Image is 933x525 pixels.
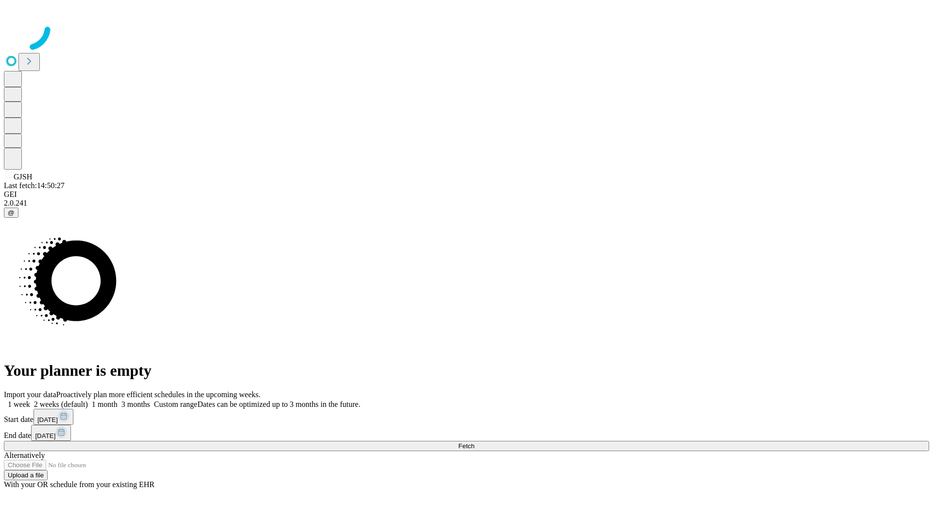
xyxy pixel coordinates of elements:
[4,425,929,441] div: End date
[14,173,32,181] span: GJSH
[31,425,71,441] button: [DATE]
[34,400,88,408] span: 2 weeks (default)
[4,199,929,208] div: 2.0.241
[92,400,118,408] span: 1 month
[4,441,929,451] button: Fetch
[4,451,45,459] span: Alternatively
[154,400,197,408] span: Custom range
[4,470,48,480] button: Upload a file
[4,362,929,380] h1: Your planner is empty
[8,209,15,216] span: @
[4,208,18,218] button: @
[56,390,260,399] span: Proactively plan more efficient schedules in the upcoming weeks.
[4,181,65,190] span: Last fetch: 14:50:27
[458,442,474,450] span: Fetch
[37,416,58,423] span: [DATE]
[35,432,55,439] span: [DATE]
[4,409,929,425] div: Start date
[197,400,360,408] span: Dates can be optimized up to 3 months in the future.
[8,400,30,408] span: 1 week
[34,409,73,425] button: [DATE]
[4,190,929,199] div: GEI
[121,400,150,408] span: 3 months
[4,480,155,489] span: With your OR schedule from your existing EHR
[4,390,56,399] span: Import your data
